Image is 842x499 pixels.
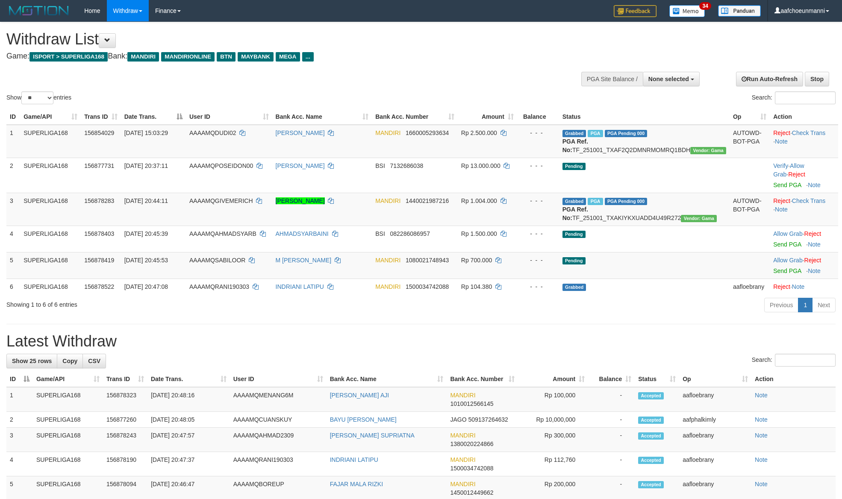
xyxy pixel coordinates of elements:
[450,432,475,439] span: MANDIRI
[804,230,821,237] a: Reject
[6,452,33,476] td: 4
[330,432,415,439] a: [PERSON_NAME] SUPRIATNA
[773,197,790,204] a: Reject
[775,206,788,213] a: Note
[276,129,325,136] a: [PERSON_NAME]
[20,226,81,252] td: SUPERLIGA168
[450,440,493,447] span: Copy 1380020224866 to clipboard
[276,52,300,62] span: MEGA
[20,279,81,294] td: SUPERLIGA168
[518,371,588,387] th: Amount: activate to sort column ascending
[406,257,449,264] span: Copy 1080021748943 to clipboard
[217,52,236,62] span: BTN
[6,252,20,279] td: 5
[770,193,838,226] td: · ·
[375,197,400,204] span: MANDIRI
[6,428,33,452] td: 3
[84,197,114,204] span: 156878283
[730,193,770,226] td: AUTOWD-BOT-PGA
[788,171,805,178] a: Reject
[752,354,836,367] label: Search:
[33,371,103,387] th: Game/API: activate to sort column ascending
[588,452,635,476] td: -
[20,109,81,125] th: Game/API: activate to sort column ascending
[6,109,20,125] th: ID
[755,456,768,463] a: Note
[638,481,664,488] span: Accepted
[124,162,168,169] span: [DATE] 20:37:11
[330,416,397,423] a: BAYU [PERSON_NAME]
[450,456,475,463] span: MANDIRI
[276,257,332,264] a: M [PERSON_NAME]
[6,193,20,226] td: 3
[773,162,788,169] a: Verify
[458,109,517,125] th: Amount: activate to sort column ascending
[521,197,556,205] div: - - -
[6,371,33,387] th: ID: activate to sort column descending
[6,52,553,61] h4: Game: Bank:
[562,206,588,221] b: PGA Ref. No:
[390,162,424,169] span: Copy 7132686038 to clipboard
[773,129,790,136] a: Reject
[84,230,114,237] span: 156878403
[147,387,230,412] td: [DATE] 20:48:16
[461,162,500,169] span: Rp 13.000.000
[773,230,802,237] a: Allow Grab
[230,452,327,476] td: AAAAMQRANI190303
[770,226,838,252] td: ·
[773,162,804,178] a: Allow Grab
[643,72,700,86] button: None selected
[6,412,33,428] td: 2
[736,72,803,86] a: Run Auto-Refresh
[330,456,378,463] a: INDRIANI LATIPU
[103,412,147,428] td: 156877260
[638,432,664,440] span: Accepted
[775,138,788,145] a: Note
[450,416,466,423] span: JAGO
[6,158,20,193] td: 2
[461,230,497,237] span: Rp 1.500.000
[189,162,253,169] span: AAAAMQPOSEIDON00
[450,400,493,407] span: Copy 1010012566145 to clipboard
[518,428,588,452] td: Rp 300,000
[84,257,114,264] span: 156878419
[792,197,826,204] a: Check Trans
[103,387,147,412] td: 156878323
[521,129,556,137] div: - - -
[6,31,553,48] h1: Withdraw List
[390,230,430,237] span: Copy 082286086957 to clipboard
[773,162,804,178] span: ·
[588,371,635,387] th: Balance: activate to sort column ascending
[562,138,588,153] b: PGA Ref. No:
[6,125,20,158] td: 1
[230,387,327,412] td: AAAAMQMENANG6M
[189,197,253,204] span: AAAAMQGIVEMERICH
[29,52,108,62] span: ISPORT > SUPERLIGA168
[679,412,751,428] td: aafphalkimly
[84,129,114,136] span: 156854029
[773,241,801,248] a: Send PGA
[20,125,81,158] td: SUPERLIGA168
[33,412,103,428] td: SUPERLIGA168
[82,354,106,368] a: CSV
[635,371,679,387] th: Status: activate to sort column ascending
[521,229,556,238] div: - - -
[6,279,20,294] td: 6
[638,392,664,399] span: Accepted
[88,358,100,364] span: CSV
[330,481,383,487] a: FAJAR MALA RIZKI
[764,298,798,312] a: Previous
[518,412,588,428] td: Rp 10,000,000
[517,109,559,125] th: Balance
[773,257,802,264] a: Allow Grab
[103,371,147,387] th: Trans ID: activate to sort column ascending
[755,416,768,423] a: Note
[562,163,586,170] span: Pending
[798,298,813,312] a: 1
[33,452,103,476] td: SUPERLIGA168
[450,465,493,472] span: Copy 1500034742088 to clipboard
[12,358,52,364] span: Show 25 rows
[375,162,385,169] span: BSI
[461,257,492,264] span: Rp 700.000
[808,267,821,274] a: Note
